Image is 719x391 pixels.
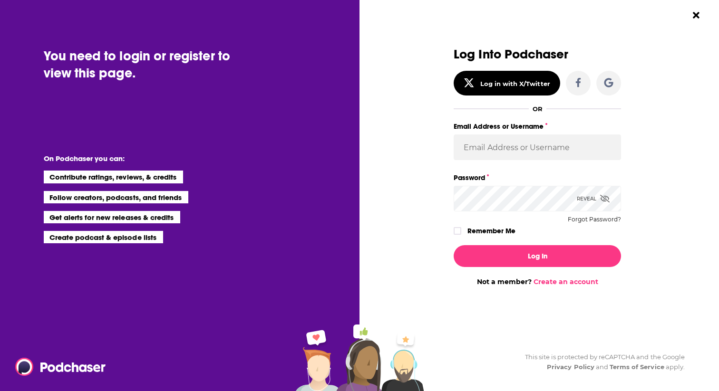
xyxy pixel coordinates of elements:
input: Email Address or Username [454,134,621,160]
h3: Log Into Podchaser [454,48,621,61]
li: Contribute ratings, reviews, & credits [44,171,184,183]
button: Log In [454,245,621,267]
img: Podchaser - Follow, Share and Rate Podcasts [15,358,107,376]
li: On Podchaser you can: [44,154,234,163]
li: Create podcast & episode lists [44,231,163,243]
div: Reveal [577,186,610,211]
label: Email Address or Username [454,120,621,133]
a: Privacy Policy [547,363,594,371]
div: This site is protected by reCAPTCHA and the Google and apply. [517,352,685,372]
button: Log in with X/Twitter [454,71,560,95]
a: Podchaser - Follow, Share and Rate Podcasts [15,358,99,376]
label: Password [454,172,621,184]
div: Not a member? [454,277,621,286]
button: Forgot Password? [568,216,621,223]
button: Close Button [687,6,705,24]
div: Log in with X/Twitter [480,80,550,87]
a: Terms of Service [610,363,664,371]
label: Remember Me [467,225,515,237]
a: Create an account [534,277,598,286]
div: OR [533,105,543,113]
li: Get alerts for new releases & credits [44,211,180,223]
li: Follow creators, podcasts, and friends [44,191,189,203]
div: You need to login or register to view this page. [44,48,261,82]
